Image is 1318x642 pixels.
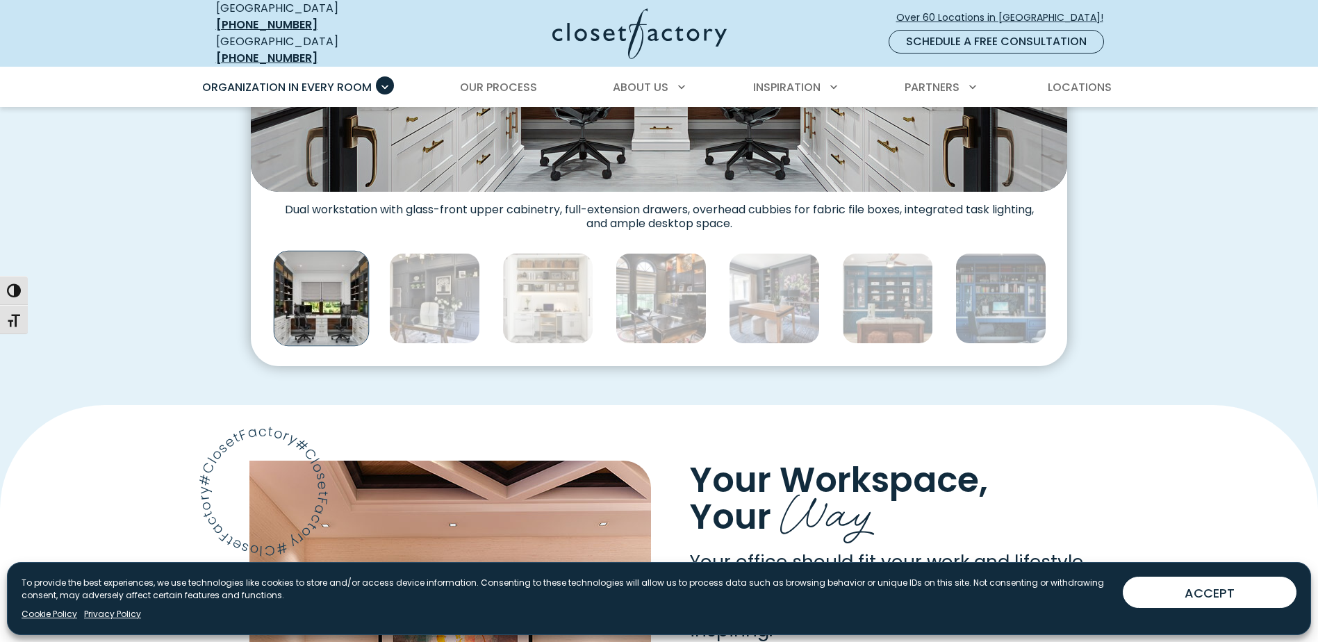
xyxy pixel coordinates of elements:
[1123,577,1296,608] button: ACCEPT
[274,250,370,346] img: Dual workstation home office with glass-front upper cabinetry, full-extension drawers, overhead c...
[216,17,318,33] a: [PHONE_NUMBER]
[84,608,141,620] a: Privacy Policy
[389,253,480,344] img: Custom home office grey cabinetry with wall safe and mini fridge
[251,192,1067,231] figcaption: Dual workstation with glass-front upper cabinetry, full-extension drawers, overhead cubbies for f...
[955,253,1046,344] img: Custom home office with blue built-ins, glass-front cabinets, adjustable shelving, custom drawer ...
[842,253,933,344] img: Built-in blue cabinetry with mesh-front doors and open shelving displays accessories like labeled...
[889,30,1104,53] a: Schedule a Free Consultation
[202,79,372,95] span: Organization in Every Room
[216,50,318,66] a: [PHONE_NUMBER]
[896,6,1115,30] a: Over 60 Locations in [GEOGRAPHIC_DATA]!
[616,253,707,344] img: Sophisticated home office with dark wood cabinetry, metallic backsplash, under-cabinet lighting, ...
[613,79,668,95] span: About Us
[729,253,820,344] img: Modern home office with floral accent wallpaper, matte charcoal built-ins, and a light oak desk f...
[552,8,727,59] img: Closet Factory Logo
[780,472,877,545] span: Way
[905,79,959,95] span: Partners
[22,577,1112,602] p: To provide the best experiences, we use technologies like cookies to store and/or access device i...
[1048,79,1112,95] span: Locations
[690,455,988,504] span: Your Workspace,
[460,79,537,95] span: Our Process
[502,253,593,344] img: Compact, closet-style workstation with two-tier open shelving, wicker baskets, framed prints, and...
[753,79,821,95] span: Inspiration
[896,10,1114,25] span: Over 60 Locations in [GEOGRAPHIC_DATA]!
[192,68,1126,107] nav: Primary Menu
[690,492,771,541] span: Your
[216,33,418,67] div: [GEOGRAPHIC_DATA]
[22,608,77,620] a: Cookie Policy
